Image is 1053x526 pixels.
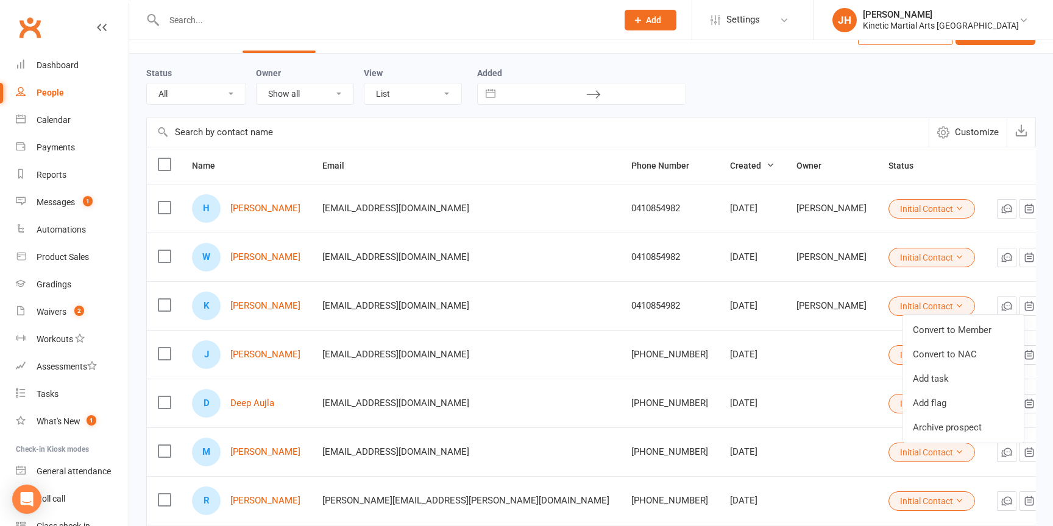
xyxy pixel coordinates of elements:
div: Messages [37,197,75,207]
a: Add flag [903,391,1024,415]
div: Assessments [37,362,97,371]
a: Add task [903,366,1024,391]
div: v 4.0.25 [34,19,60,29]
a: Automations [16,216,129,244]
a: Archive prospect [903,415,1024,440]
div: [DATE] [730,203,775,214]
a: What's New1 [16,408,129,435]
button: Initial Contact [888,394,975,413]
img: tab_domain_overview_orange.svg [33,71,43,80]
div: Product Sales [37,252,89,262]
a: [PERSON_NAME] [230,252,300,262]
div: [DATE] [730,301,775,311]
div: [DATE] [730,496,775,506]
input: Search by contact name [147,117,929,147]
a: Assessments [16,353,129,380]
div: [PHONE_NUMBER] [631,496,708,506]
div: Rajalakshmi [192,486,221,515]
span: [EMAIL_ADDRESS][DOMAIN_NAME] [322,245,469,268]
div: [PERSON_NAME] [796,301,867,311]
a: Gradings [16,271,129,298]
img: logo_orange.svg [19,19,29,29]
span: Customize [955,125,999,139]
div: Payments [37,142,75,152]
a: People [16,79,129,107]
span: Status [888,161,927,170]
span: 2 [74,306,84,316]
a: Dashboard [16,52,129,79]
button: Phone Number [631,158,703,173]
a: Roll call [16,485,129,513]
a: [PERSON_NAME] [230,203,300,214]
span: Owner [796,161,835,170]
div: Open Intercom Messenger [12,485,41,514]
a: Reports [16,161,129,189]
span: 1 [83,196,93,206]
a: Messages 1 [16,189,129,216]
button: Initial Contact [888,491,975,511]
img: tab_keywords_by_traffic_grey.svg [121,71,131,80]
span: 1 [87,415,96,426]
span: Name [192,161,229,170]
span: Phone Number [631,161,703,170]
div: People [37,88,64,97]
div: Reports [37,170,66,180]
a: Waivers 2 [16,298,129,326]
a: [PERSON_NAME] [230,301,300,311]
div: Automations [37,225,86,234]
span: [PERSON_NAME][EMAIL_ADDRESS][PERSON_NAME][DOMAIN_NAME] [322,489,609,512]
div: Harry [192,194,221,223]
div: Jenna [192,340,221,369]
div: Dashboard [37,60,79,70]
div: Roll call [37,494,65,503]
a: [PERSON_NAME] [230,447,300,457]
span: Settings [726,6,760,33]
button: Email [322,158,358,173]
a: Tasks [16,380,129,408]
div: [PERSON_NAME] [863,9,1019,20]
a: Convert to Member [903,318,1024,342]
input: Search... [160,12,609,29]
button: Owner [796,158,835,173]
button: Add [625,10,676,30]
div: General attendance [37,466,111,476]
button: Customize [929,117,1007,147]
label: Status [146,68,172,78]
div: Deep [192,389,221,418]
div: 0410854982 [631,252,708,262]
div: JH [832,8,857,32]
div: Wesley [192,243,221,272]
div: [PHONE_NUMBER] [631,349,708,360]
span: Created [730,161,775,170]
div: 0410854982 [631,301,708,311]
button: Initial Contact [888,248,975,267]
div: Mandy [192,438,221,466]
label: Owner [256,68,281,78]
span: [EMAIL_ADDRESS][DOMAIN_NAME] [322,294,469,317]
a: Clubworx [15,12,45,43]
div: [DATE] [730,349,775,360]
span: [EMAIL_ADDRESS][DOMAIN_NAME] [322,197,469,220]
label: View [364,68,383,78]
a: Payments [16,134,129,161]
a: Deep Aujla [230,398,274,409]
a: [PERSON_NAME] [230,496,300,506]
div: Tasks [37,389,58,399]
div: Gradings [37,279,71,289]
div: Keywords by Traffic [135,72,205,80]
div: [PHONE_NUMBER] [631,447,708,457]
a: Calendar [16,107,129,134]
div: [DATE] [730,252,775,262]
a: General attendance kiosk mode [16,458,129,485]
div: 0410854982 [631,203,708,214]
div: [PERSON_NAME] [796,203,867,214]
div: [DATE] [730,447,775,457]
div: What's New [37,416,80,426]
a: Workouts [16,326,129,353]
button: Initial Contact [888,199,975,219]
div: [PHONE_NUMBER] [631,398,708,409]
span: Email [322,161,358,170]
button: Initial Contact [888,443,975,462]
label: Added [477,68,686,78]
img: website_grey.svg [19,32,29,41]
